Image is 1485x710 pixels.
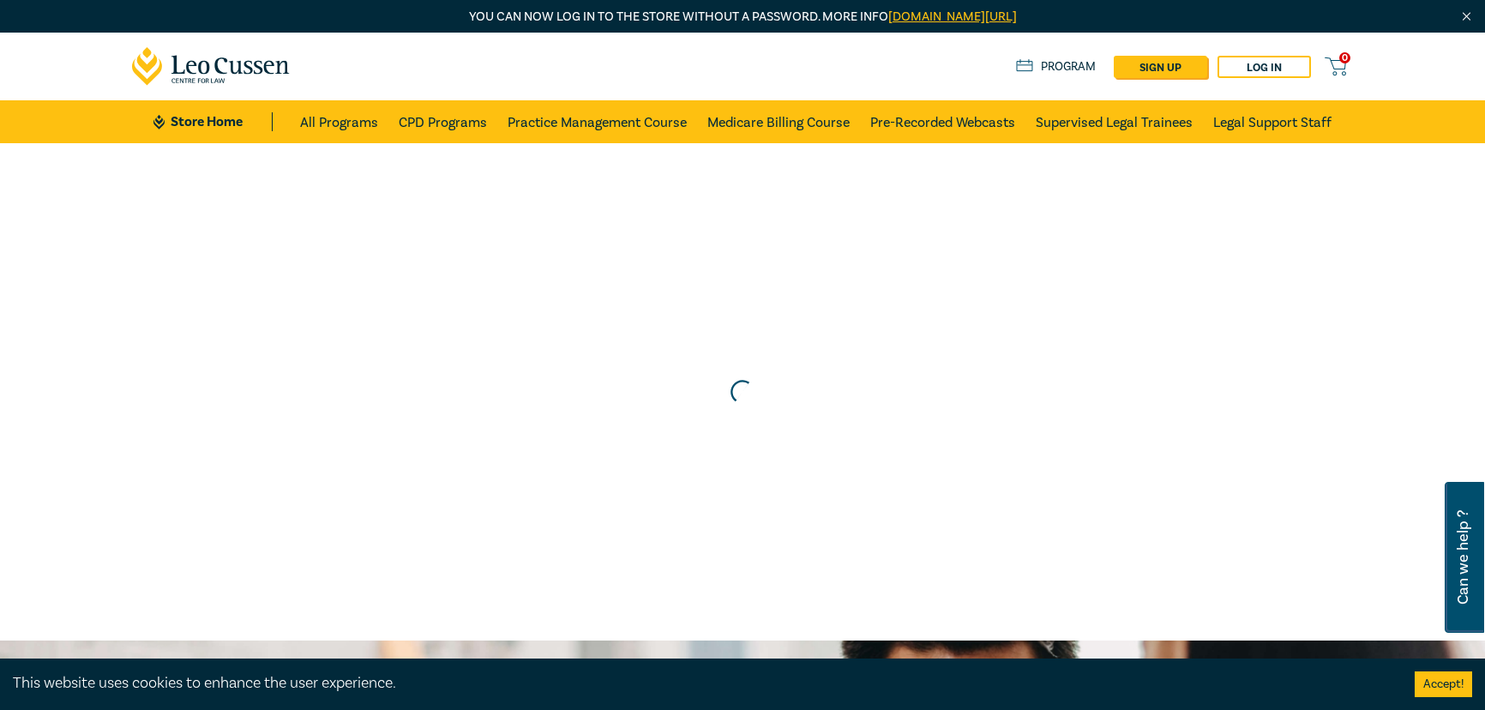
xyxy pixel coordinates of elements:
a: Log in [1217,56,1311,78]
a: All Programs [300,100,378,143]
button: Accept cookies [1415,671,1472,697]
a: Practice Management Course [508,100,687,143]
a: Supervised Legal Trainees [1036,100,1193,143]
a: CPD Programs [399,100,487,143]
a: Pre-Recorded Webcasts [870,100,1015,143]
a: Program [1016,57,1096,76]
a: Legal Support Staff [1213,100,1332,143]
div: This website uses cookies to enhance the user experience. [13,672,1389,695]
span: Can we help ? [1455,492,1471,623]
img: Close [1459,9,1474,24]
p: You can now log in to the store without a password. More info [132,8,1353,27]
a: sign up [1114,56,1207,78]
a: [DOMAIN_NAME][URL] [888,9,1017,25]
span: 0 [1339,52,1350,63]
a: Store Home [153,112,273,131]
a: Medicare Billing Course [707,100,850,143]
